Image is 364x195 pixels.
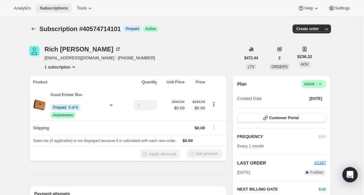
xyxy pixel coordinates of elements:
[172,105,185,111] span: $0.00
[39,25,121,32] span: Subscription #40574714101
[33,139,176,143] span: Sales tax (if applicable) is not displayed because it is calculated with each new order.
[188,105,205,111] span: $0.00
[335,6,350,11] span: Settings
[296,26,319,31] span: Create order
[319,186,326,192] button: Edit
[314,160,326,165] a: #1167
[237,144,264,148] span: Every 1 month
[237,186,319,192] h2: NEXT BILLING DATE
[40,6,68,11] span: Subscriptions
[294,4,323,13] button: Help
[14,6,31,11] span: Analytics
[310,170,323,175] span: Fulfilled
[275,54,285,62] button: 2
[316,81,317,87] span: |
[237,160,314,166] h2: LAST ORDER
[304,6,313,11] span: Help
[145,26,156,31] span: Active
[309,96,322,101] span: [DATE]
[293,24,323,33] button: Create order
[29,121,125,135] th: Shipping
[53,113,73,118] span: Autorenews
[46,92,103,118] div: Good Ember Box
[325,4,354,13] button: Settings
[29,24,38,33] button: Subscriptions
[271,65,287,69] span: ORDERS
[159,75,186,89] th: Unit Price
[342,167,358,182] div: Open Intercom Messenger
[53,105,78,110] span: Prepaid: 3 of 6
[209,124,219,131] button: Shipping actions
[33,99,46,111] img: product img
[77,6,87,11] span: Tools
[301,62,309,67] span: AOV
[237,81,247,87] h2: Plan
[195,126,205,130] span: $0.00
[44,55,155,61] span: [EMAIL_ADDRESS][DOMAIN_NAME] · [PHONE_NUMBER]
[297,54,312,60] span: $236.22
[29,75,125,89] th: Product
[125,75,159,89] th: Quantity
[314,160,326,166] button: #1167
[186,75,207,89] th: Price
[36,4,72,13] button: Subscriptions
[126,26,139,31] span: Prepaid
[237,169,250,176] span: [DATE]
[269,115,299,120] span: Customer Portal
[306,94,326,103] button: [DATE]
[172,100,185,104] small: $449.94
[248,65,254,69] span: LTV
[183,138,193,143] span: $0.00
[73,4,97,13] button: Tools
[240,54,262,62] button: $472.44
[237,114,326,122] button: Customer Portal
[10,4,35,13] button: Analytics
[44,46,121,52] div: Rich [PERSON_NAME]
[209,101,219,108] button: Product actions
[237,133,319,140] h2: FREQUENCY
[304,81,323,87] span: Active
[44,64,77,70] button: Product actions
[244,55,258,61] span: $472.44
[279,55,281,61] span: 2
[192,100,205,104] small: $449.94
[237,95,262,102] span: Created Date
[29,46,39,56] span: Rich Dobbs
